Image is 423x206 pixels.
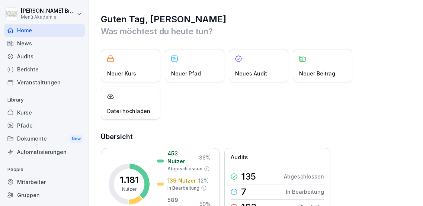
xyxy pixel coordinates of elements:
[4,176,85,189] a: Mitarbeiter
[4,50,85,63] a: Audits
[198,177,209,184] p: 12 %
[4,106,85,119] a: Kurse
[241,172,256,181] p: 135
[21,15,75,20] p: Menü Akademie
[4,24,85,37] a: Home
[171,70,201,77] p: Neuer Pfad
[4,132,85,146] a: DokumenteNew
[286,188,324,196] p: In Bearbeitung
[4,76,85,89] a: Veranstaltungen
[120,176,139,184] p: 1.181
[4,63,85,76] a: Berichte
[4,189,85,202] a: Gruppen
[101,132,412,142] h2: Übersicht
[4,119,85,132] a: Pfade
[107,70,136,77] p: Neuer Kurs
[107,107,150,115] p: Datei hochladen
[21,8,75,14] p: [PERSON_NAME] Bruns
[101,25,412,37] p: Was möchtest du heute tun?
[284,173,324,180] p: Abgeschlossen
[4,164,85,176] p: People
[167,149,197,165] p: 453 Nutzer
[4,145,85,158] a: Automatisierungen
[70,135,83,143] div: New
[122,186,137,193] p: Nutzer
[167,165,202,172] p: Abgeschlossen
[4,94,85,106] p: Library
[241,187,246,196] p: 7
[167,177,196,184] p: 139 Nutzer
[4,37,85,50] a: News
[167,185,199,191] p: In Bearbeitung
[4,132,85,146] div: Dokumente
[235,70,267,77] p: Neues Audit
[199,154,211,161] p: 38 %
[299,70,335,77] p: Neuer Beitrag
[231,153,248,162] p: Audits
[101,13,412,25] h1: Guten Tag, [PERSON_NAME]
